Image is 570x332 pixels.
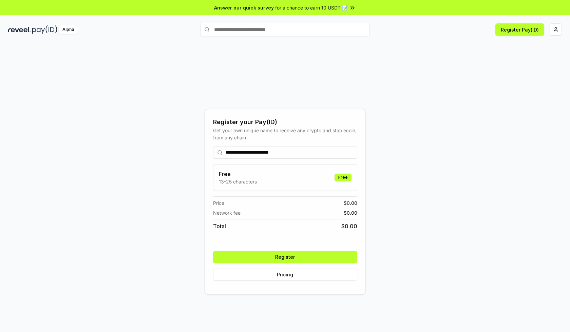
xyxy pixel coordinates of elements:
span: Price [213,199,224,207]
span: $ 0.00 [344,209,357,216]
span: Network fee [213,209,241,216]
div: Alpha [59,25,78,34]
span: $ 0.00 [344,199,357,207]
button: Pricing [213,269,357,281]
p: 13-25 characters [219,178,257,185]
img: reveel_dark [8,25,31,34]
img: pay_id [32,25,57,34]
div: Get your own unique name to receive any crypto and stablecoin, from any chain [213,127,357,141]
div: Register your Pay(ID) [213,117,357,127]
span: for a chance to earn 10 USDT 📝 [275,4,348,11]
span: Answer our quick survey [214,4,274,11]
h3: Free [219,170,257,178]
div: Free [335,174,351,181]
span: $ 0.00 [341,222,357,230]
span: Total [213,222,226,230]
button: Register Pay(ID) [495,23,544,36]
button: Register [213,251,357,263]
